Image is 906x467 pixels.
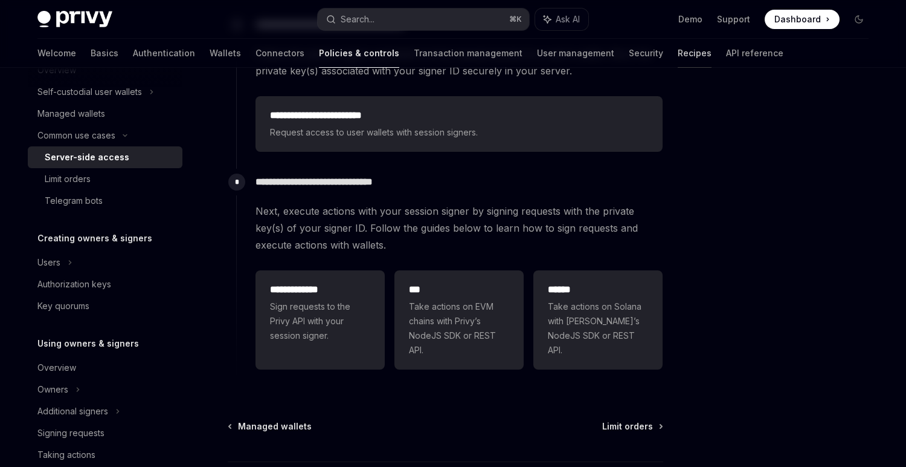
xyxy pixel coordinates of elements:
[629,39,663,68] a: Security
[37,382,68,397] div: Owners
[37,336,139,351] h5: Using owners & signers
[37,255,60,270] div: Users
[28,146,182,168] a: Server-side access
[37,277,111,292] div: Authorization keys
[28,444,182,466] a: Taking actions
[319,39,399,68] a: Policies & controls
[548,299,648,358] span: Take actions on Solana with [PERSON_NAME]’s NodeJS SDK or REST API.
[678,39,712,68] a: Recipes
[37,39,76,68] a: Welcome
[255,270,385,370] a: **** **** ***Sign requests to the Privy API with your session signer.
[765,10,840,29] a: Dashboard
[133,39,195,68] a: Authentication
[37,106,105,121] div: Managed wallets
[45,150,129,165] div: Server-side access
[28,273,182,295] a: Authorization keys
[602,420,662,433] a: Limit orders
[255,39,304,68] a: Connectors
[774,13,821,25] span: Dashboard
[37,426,104,440] div: Signing requests
[210,39,241,68] a: Wallets
[717,13,750,25] a: Support
[556,13,580,25] span: Ask AI
[849,10,869,29] button: Toggle dark mode
[37,299,89,313] div: Key quorums
[37,404,108,419] div: Additional signers
[28,422,182,444] a: Signing requests
[341,12,374,27] div: Search...
[91,39,118,68] a: Basics
[726,39,783,68] a: API reference
[45,172,91,186] div: Limit orders
[37,85,142,99] div: Self-custodial user wallets
[602,420,653,433] span: Limit orders
[28,190,182,212] a: Telegram bots
[414,39,522,68] a: Transaction management
[318,8,529,30] button: Search...⌘K
[509,15,522,24] span: ⌘ K
[537,39,614,68] a: User management
[229,420,312,433] a: Managed wallets
[45,194,103,208] div: Telegram bots
[37,361,76,375] div: Overview
[394,270,524,370] a: ***Take actions on EVM chains with Privy’s NodeJS SDK or REST API.
[28,357,182,379] a: Overview
[37,231,152,246] h5: Creating owners & signers
[37,448,95,462] div: Taking actions
[37,11,112,28] img: dark logo
[37,128,115,143] div: Common use cases
[28,168,182,190] a: Limit orders
[28,103,182,125] a: Managed wallets
[533,270,663,370] a: **** *Take actions on Solana with [PERSON_NAME]’s NodeJS SDK or REST API.
[270,299,370,343] span: Sign requests to the Privy API with your session signer.
[409,299,509,358] span: Take actions on EVM chains with Privy’s NodeJS SDK or REST API.
[255,203,663,253] span: Next, execute actions with your session signer by signing requests with the private key(s) of you...
[238,420,312,433] span: Managed wallets
[28,295,182,317] a: Key quorums
[678,13,702,25] a: Demo
[270,125,648,140] span: Request access to user wallets with session signers.
[535,8,588,30] button: Ask AI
